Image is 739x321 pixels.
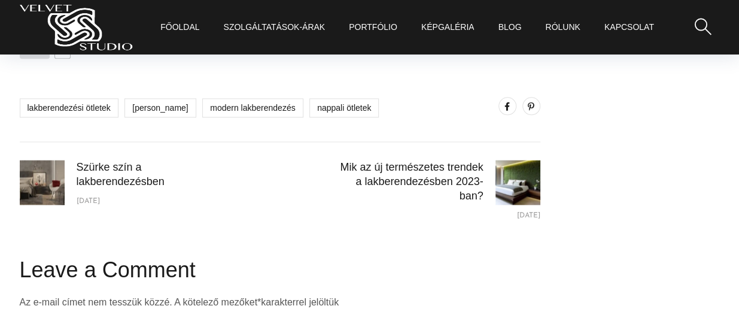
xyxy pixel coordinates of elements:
[20,297,172,307] span: Az e-mail címet nem tesszük közzé.
[20,98,118,117] a: lakberendezési ötletek
[174,297,339,307] span: A kötelező mezőket karakterrel jelöltük
[340,161,483,202] span: Mik az új természetes trendek a lakberendezésben 2023-ban?
[522,97,540,115] a: Pinterest
[517,212,540,219] span: [DATE]
[202,98,303,117] a: modern lakberendezés
[77,161,165,187] span: Szürke szín a lakberendezésben
[124,98,196,117] a: [PERSON_NAME]
[337,160,564,219] a: VelvetStudio Mik az új természetes trendek a lakberendezésben? Biofil trend trendMik az új termés...
[498,97,516,115] a: Facebook
[77,198,100,205] span: [DATE]
[495,160,540,205] img: VelvetStudio Mik az új természetes trendek a lakberendezésben? Biofil trend trend
[20,255,540,285] h3: Leave a Comment
[309,98,379,117] a: nappali ötletek
[20,160,65,205] img: VelvetStudio Szürke szín a lakberendezésben szurke textura halo Szürke szín a lakberendezésben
